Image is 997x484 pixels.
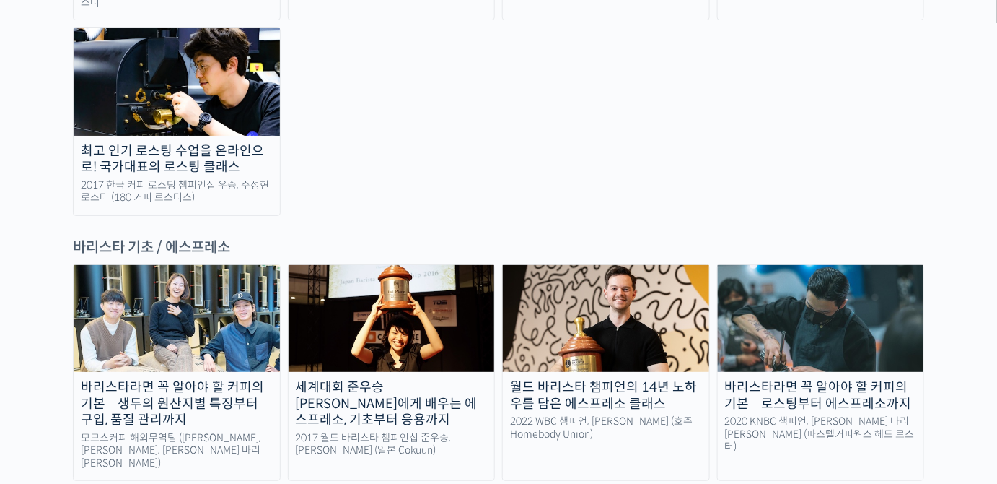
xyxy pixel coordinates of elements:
div: 바리스타라면 꼭 알아야 할 커피의 기본 – 로스팅부터 에스프레소까지 [718,379,924,412]
a: 홈 [4,364,95,400]
img: roasting-thumbnail.jpeg [74,28,280,135]
div: 2017 한국 커피 로스팅 챔피언십 우승, 주성현 로스터 (180 커피 로스터스) [74,179,280,204]
div: 2022 WBC 챔피언, [PERSON_NAME] (호주 Homebody Union) [503,415,709,441]
span: 설정 [223,386,240,397]
div: 2020 KNBC 챔피언, [PERSON_NAME] 바리[PERSON_NAME] (파스텔커피웍스 헤드 로스터) [718,415,924,454]
img: espress-basics_course-thumbnail.jpg [503,265,709,372]
a: 바리스타라면 꼭 알아야 할 커피의 기본 – 로스팅부터 에스프레소까지 2020 KNBC 챔피언, [PERSON_NAME] 바리[PERSON_NAME] (파스텔커피웍스 헤드 로스터) [717,264,925,481]
a: 바리스타라면 꼭 알아야 할 커피의 기본 – 생두의 원산지별 특징부터 구입, 품질 관리까지 모모스커피 해외무역팀 ([PERSON_NAME], [PERSON_NAME], [PER... [73,264,281,481]
div: 최고 인기 로스팅 수업을 온라인으로! 국가대표의 로스팅 클래스 [74,143,280,176]
a: 대화 [95,364,186,400]
div: 2017 월드 바리스타 챔피언십 준우승, [PERSON_NAME] (일본 Cokuun) [289,432,495,457]
div: 바리스타 기초 / 에스프레소 [73,238,924,257]
img: hyunyoungbang-thumbnail.jpeg [718,265,924,372]
a: 최고 인기 로스팅 수업을 온라인으로! 국가대표의 로스팅 클래스 2017 한국 커피 로스팅 챔피언십 우승, 주성현 로스터 (180 커피 로스터스) [73,27,281,215]
span: 홈 [45,386,54,397]
span: 대화 [132,386,149,398]
div: 모모스커피 해외무역팀 ([PERSON_NAME], [PERSON_NAME], [PERSON_NAME] 바리[PERSON_NAME]) [74,432,280,470]
div: 세계대회 준우승 [PERSON_NAME]에게 배우는 에스프레소, 기초부터 응용까지 [289,379,495,428]
a: 월드 바리스타 챔피언의 14년 노하우를 담은 에스프레소 클래스 2022 WBC 챔피언, [PERSON_NAME] (호주 Homebody Union) [502,264,710,481]
img: perfect-espresso_course-thumbnail.jpeg [289,265,495,372]
a: 세계대회 준우승 [PERSON_NAME]에게 배우는 에스프레소, 기초부터 응용까지 2017 월드 바리스타 챔피언십 준우승, [PERSON_NAME] (일본 Cokuun) [288,264,496,481]
img: momos_course-thumbnail.jpg [74,265,280,372]
div: 바리스타라면 꼭 알아야 할 커피의 기본 – 생두의 원산지별 특징부터 구입, 품질 관리까지 [74,379,280,428]
div: 월드 바리스타 챔피언의 14년 노하우를 담은 에스프레소 클래스 [503,379,709,412]
a: 설정 [186,364,277,400]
